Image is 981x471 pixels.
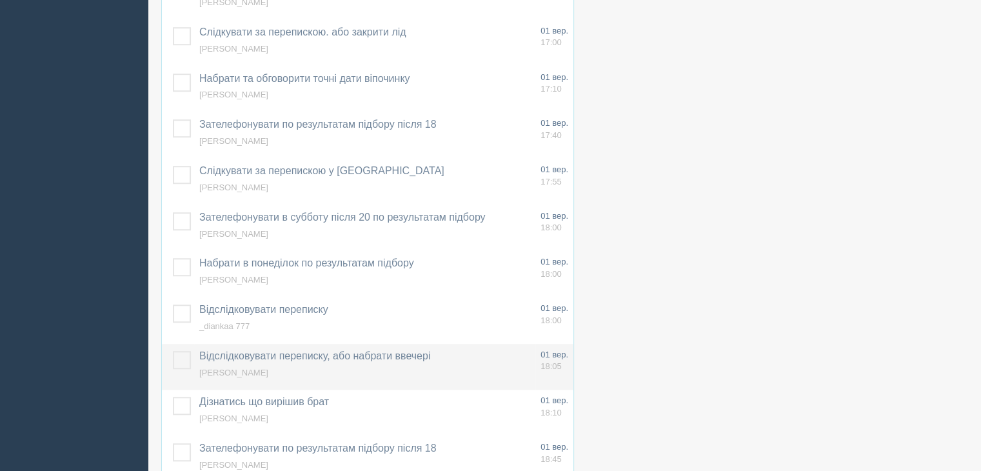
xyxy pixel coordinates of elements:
a: 01 вер. 17:40 [540,117,568,141]
span: 18:00 [540,223,562,232]
span: 17:10 [540,84,562,94]
span: 17:00 [540,37,562,47]
a: [PERSON_NAME] [199,368,268,377]
span: 01 вер. [540,303,568,313]
span: 01 вер. [540,72,568,82]
a: 01 вер. 18:05 [540,349,568,373]
a: Набрати та обговорити точні дати віпочинку [199,73,410,84]
span: 01 вер. [540,118,568,128]
a: 01 вер. 18:45 [540,441,568,465]
a: Зателефонувати по результатам підбору після 18 [199,119,437,130]
a: Слідкувати за перепискою у [GEOGRAPHIC_DATA] [199,165,444,176]
span: 01 вер. [540,442,568,452]
a: 01 вер. 18:00 [540,210,568,234]
span: 17:55 [540,177,562,186]
span: 01 вер. [540,257,568,266]
span: 01 вер. [540,211,568,221]
span: 17:40 [540,130,562,140]
span: 01 вер. [540,350,568,359]
a: [PERSON_NAME] [199,136,268,146]
a: _diankaa 777 [199,321,250,331]
span: 01 вер. [540,165,568,174]
a: Зателефонувати по результатам підбору після 18 [199,443,437,454]
a: 01 вер. 17:10 [540,72,568,95]
span: 18:00 [540,269,562,279]
a: [PERSON_NAME] [199,229,268,239]
a: [PERSON_NAME] [199,275,268,285]
span: 18:45 [540,454,562,464]
a: 01 вер. 18:00 [540,303,568,326]
a: Зателефонувати в субботу після 20 по результатам підбору [199,212,486,223]
span: 01 вер. [540,396,568,405]
a: Набрати в понеділок по результатам підбору [199,257,414,268]
a: Відслідковувати переписку [199,304,328,315]
span: 01 вер. [540,26,568,35]
a: [PERSON_NAME] [199,414,268,423]
a: 01 вер. 18:10 [540,395,568,419]
a: [PERSON_NAME] [199,90,268,99]
a: [PERSON_NAME] [199,183,268,192]
a: 01 вер. 17:55 [540,164,568,188]
a: [PERSON_NAME] [199,44,268,54]
a: 01 вер. 17:00 [540,25,568,49]
span: 18:05 [540,361,562,371]
a: [PERSON_NAME] [199,460,268,470]
a: 01 вер. 18:00 [540,256,568,280]
a: Дізнатись що вирішив брат [199,396,329,407]
span: 18:00 [540,316,562,325]
a: Слідкувати за перепискою. або закрити лід [199,26,406,37]
a: Відслідковувати переписку, або набрати ввечері [199,350,430,361]
span: 18:10 [540,408,562,417]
